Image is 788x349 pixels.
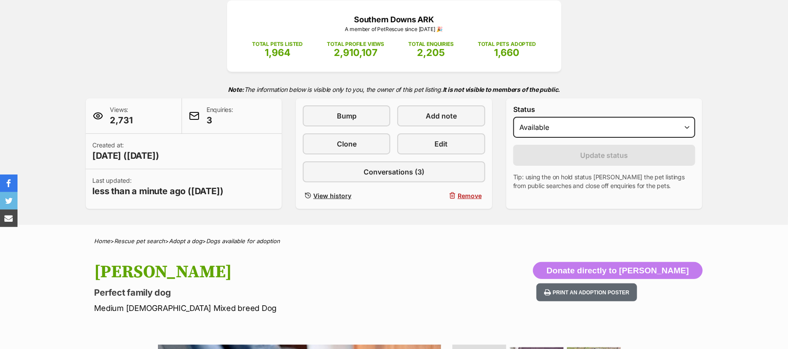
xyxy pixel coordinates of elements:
[494,47,519,58] span: 1,660
[417,47,445,58] span: 2,205
[435,139,448,149] span: Edit
[115,237,165,244] a: Rescue pet search
[303,189,390,202] a: View history
[443,86,560,93] strong: It is not visible to members of the public.
[93,176,224,197] p: Last updated:
[397,133,485,154] a: Edit
[513,173,696,190] p: Tip: using the on hold status [PERSON_NAME] the pet listings from public searches and close off e...
[207,114,233,126] span: 3
[408,40,453,48] p: TOTAL ENQUIRIES
[303,161,485,182] a: Conversations (3)
[207,105,233,126] p: Enquiries:
[337,139,357,149] span: Clone
[93,150,159,162] span: [DATE] ([DATE])
[327,40,384,48] p: TOTAL PROFILE VIEWS
[252,40,303,48] p: TOTAL PETS LISTED
[95,262,465,282] h1: [PERSON_NAME]
[228,86,244,93] strong: Note:
[73,238,716,244] div: > > >
[513,145,696,166] button: Update status
[364,167,424,177] span: Conversations (3)
[533,262,702,279] button: Donate directly to [PERSON_NAME]
[86,80,703,98] p: The information below is visible only to you, the owner of this pet listing.
[536,283,637,301] button: Print an adoption poster
[93,141,159,162] p: Created at:
[313,191,351,200] span: View history
[95,286,465,299] p: Perfect family dog
[207,237,280,244] a: Dogs available for adoption
[95,302,465,314] p: Medium [DEMOGRAPHIC_DATA] Mixed breed Dog
[334,47,378,58] span: 2,910,107
[458,191,482,200] span: Remove
[240,14,548,25] p: Southern Downs ARK
[581,150,628,161] span: Update status
[110,114,133,126] span: 2,731
[397,189,485,202] button: Remove
[95,237,111,244] a: Home
[513,105,696,113] label: Status
[303,133,390,154] a: Clone
[337,111,357,121] span: Bump
[303,105,390,126] a: Bump
[478,40,536,48] p: TOTAL PETS ADOPTED
[265,47,291,58] span: 1,964
[240,25,548,33] p: A member of PetRescue since [DATE] 🎉
[397,105,485,126] a: Add note
[426,111,457,121] span: Add note
[110,105,133,126] p: Views:
[169,237,203,244] a: Adopt a dog
[93,185,224,197] span: less than a minute ago ([DATE])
